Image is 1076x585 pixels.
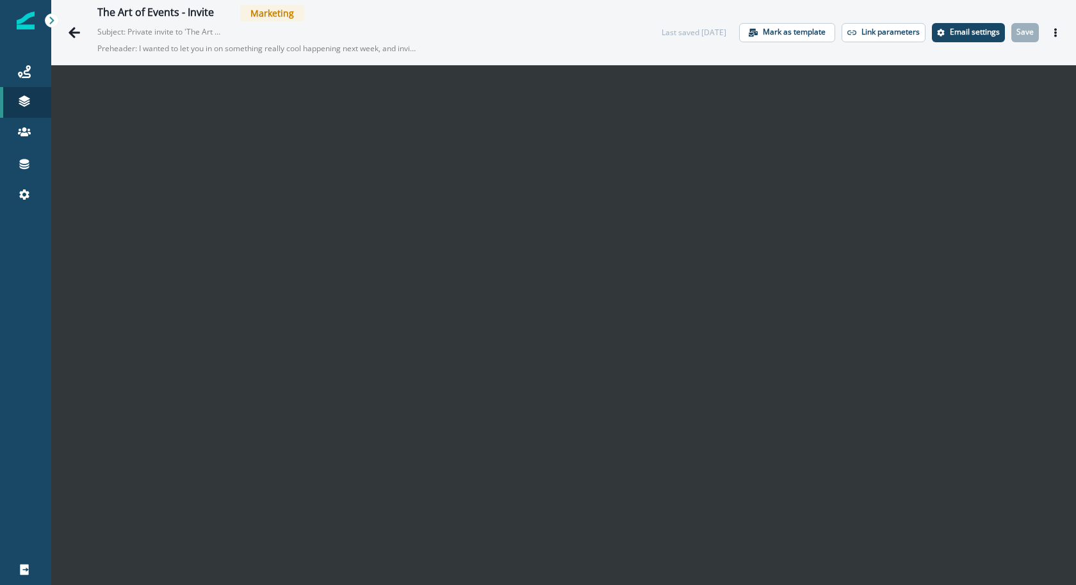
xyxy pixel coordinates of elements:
button: Actions [1045,23,1066,42]
button: Go back [61,20,87,45]
button: Mark as template [739,23,835,42]
span: Marketing [240,5,304,21]
p: Subject: Private invite to 'The Art Of" event series with [PERSON_NAME] in [GEOGRAPHIC_DATA] [97,21,225,38]
p: Mark as template [763,28,826,36]
button: Save [1011,23,1039,42]
p: Email settings [950,28,1000,36]
p: Save [1016,28,1034,36]
img: Inflection [17,12,35,29]
p: Preheader: I wanted to let you in on something really cool happening next week, and invite you to... [97,38,418,60]
button: Settings [932,23,1005,42]
p: Link parameters [861,28,920,36]
div: Last saved [DATE] [662,27,726,38]
button: Link parameters [842,23,925,42]
div: The Art of Events - Invite [97,6,214,20]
